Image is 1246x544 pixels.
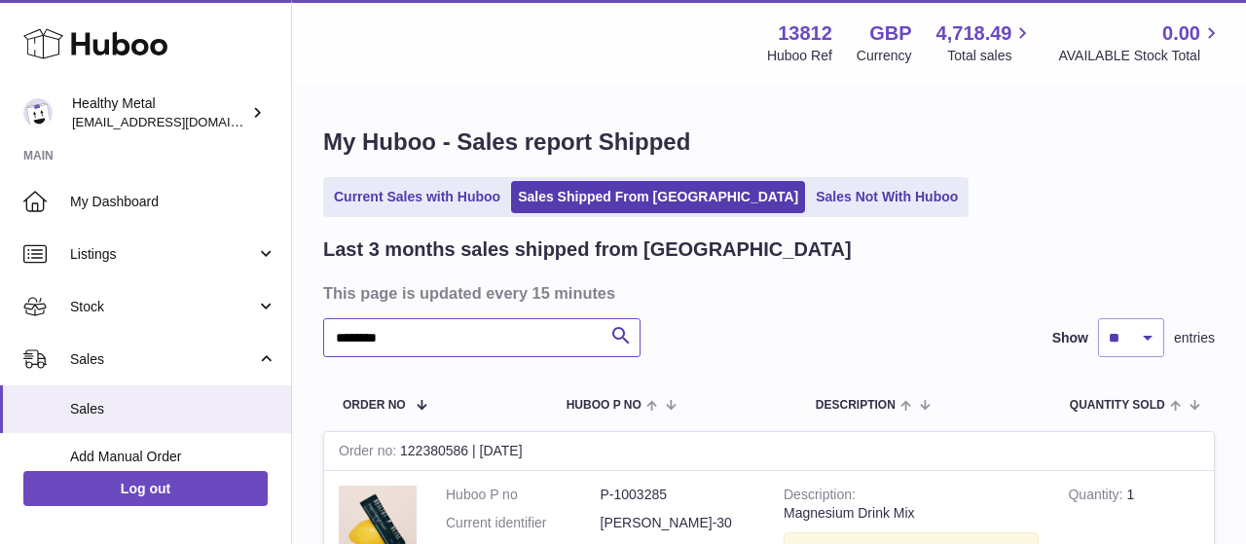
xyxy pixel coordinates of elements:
[323,236,852,263] h2: Last 3 months sales shipped from [GEOGRAPHIC_DATA]
[778,20,832,47] strong: 13812
[1068,487,1126,507] strong: Quantity
[446,486,601,504] dt: Huboo P no
[70,298,256,316] span: Stock
[816,399,896,412] span: Description
[339,443,400,463] strong: Order no
[1162,20,1200,47] span: 0.00
[70,350,256,369] span: Sales
[70,400,276,418] span: Sales
[1058,20,1223,65] a: 0.00 AVAILABLE Stock Total
[72,114,286,129] span: [EMAIL_ADDRESS][DOMAIN_NAME]
[1174,329,1215,347] span: entries
[936,20,1012,47] span: 4,718.49
[1052,329,1088,347] label: Show
[324,432,1214,471] div: 122380586 | [DATE]
[70,193,276,211] span: My Dashboard
[857,47,912,65] div: Currency
[784,487,856,507] strong: Description
[323,127,1215,158] h1: My Huboo - Sales report Shipped
[767,47,832,65] div: Huboo Ref
[784,504,1039,523] div: Magnesium Drink Mix
[601,514,755,532] dd: [PERSON_NAME]-30
[70,448,276,466] span: Add Manual Order
[936,20,1035,65] a: 4,718.49 Total sales
[323,282,1210,304] h3: This page is updated every 15 minutes
[511,181,805,213] a: Sales Shipped From [GEOGRAPHIC_DATA]
[343,399,406,412] span: Order No
[809,181,965,213] a: Sales Not With Huboo
[23,471,268,506] a: Log out
[70,245,256,264] span: Listings
[1070,399,1165,412] span: Quantity Sold
[23,98,53,127] img: internalAdmin-13812@internal.huboo.com
[72,94,247,131] div: Healthy Metal
[1058,47,1223,65] span: AVAILABLE Stock Total
[947,47,1034,65] span: Total sales
[869,20,911,47] strong: GBP
[327,181,507,213] a: Current Sales with Huboo
[601,486,755,504] dd: P-1003285
[446,514,601,532] dt: Current identifier
[567,399,641,412] span: Huboo P no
